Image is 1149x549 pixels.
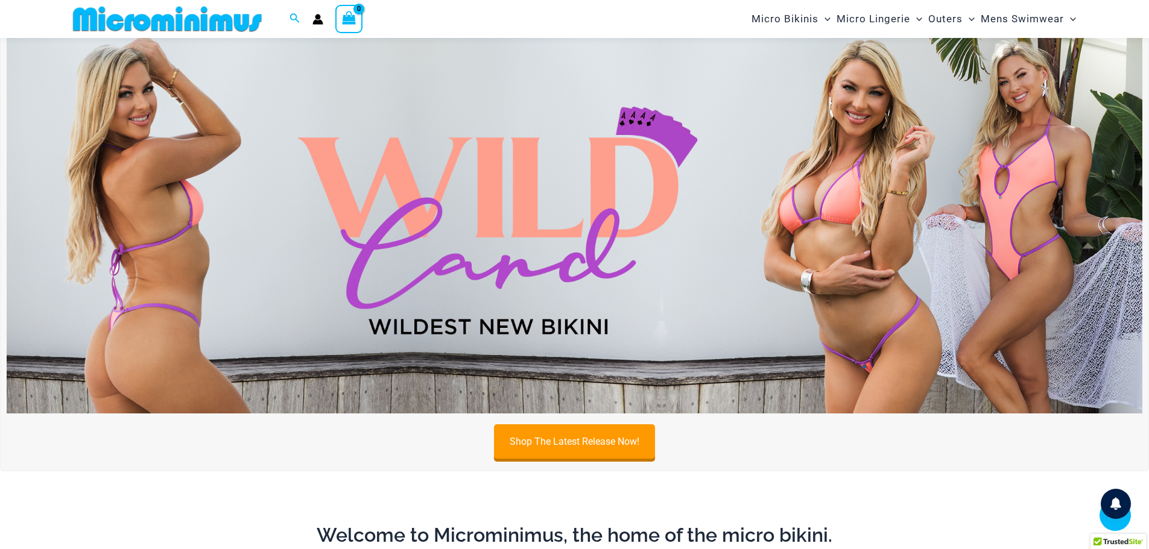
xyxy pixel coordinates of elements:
img: MM SHOP LOGO FLAT [68,5,267,33]
a: Micro LingerieMenu ToggleMenu Toggle [834,4,925,34]
a: Mens SwimwearMenu ToggleMenu Toggle [978,4,1079,34]
span: Mens Swimwear [981,4,1064,34]
span: Menu Toggle [818,4,831,34]
a: Account icon link [312,14,323,25]
a: View Shopping Cart, empty [335,5,363,33]
a: OutersMenu ToggleMenu Toggle [925,4,978,34]
img: Wild Card Neon Bliss Bikini [7,28,1142,413]
span: Micro Bikinis [752,4,818,34]
span: Menu Toggle [910,4,922,34]
span: Menu Toggle [1064,4,1076,34]
h2: Welcome to Microminimus, the home of the micro bikini. [77,522,1072,548]
nav: Site Navigation [747,2,1081,36]
span: Menu Toggle [963,4,975,34]
span: Micro Lingerie [837,4,910,34]
a: Shop The Latest Release Now! [494,424,655,459]
a: Micro BikinisMenu ToggleMenu Toggle [749,4,834,34]
a: Search icon link [290,11,300,27]
span: Outers [928,4,963,34]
